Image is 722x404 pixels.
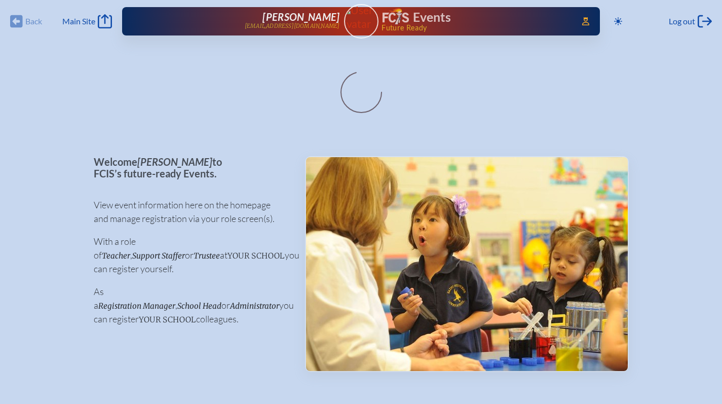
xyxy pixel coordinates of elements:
a: Main Site [62,14,112,28]
span: Teacher [102,251,130,261]
span: your school [139,315,196,324]
span: Administrator [230,301,279,311]
p: [EMAIL_ADDRESS][DOMAIN_NAME] [245,23,340,29]
p: View event information here on the homepage and manage registration via your role screen(s). [94,198,289,226]
span: your school [227,251,285,261]
span: [PERSON_NAME] [137,156,212,168]
span: [PERSON_NAME] [262,11,339,23]
p: As a , or you can register colleagues. [94,285,289,326]
p: Welcome to FCIS’s future-ready Events. [94,156,289,179]
img: User Avatar [339,4,383,30]
span: Log out [669,16,695,26]
p: With a role of , or at you can register yourself. [94,235,289,276]
span: Future Ready [382,24,567,31]
div: FCIS Events — Future ready [383,8,568,31]
a: [PERSON_NAME][EMAIL_ADDRESS][DOMAIN_NAME] [155,11,340,31]
span: School Head [177,301,221,311]
span: Main Site [62,16,95,26]
a: User Avatar [344,4,378,39]
span: Registration Manager [98,301,175,311]
span: Trustee [194,251,220,261]
span: Support Staffer [132,251,185,261]
img: Events [306,157,628,371]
